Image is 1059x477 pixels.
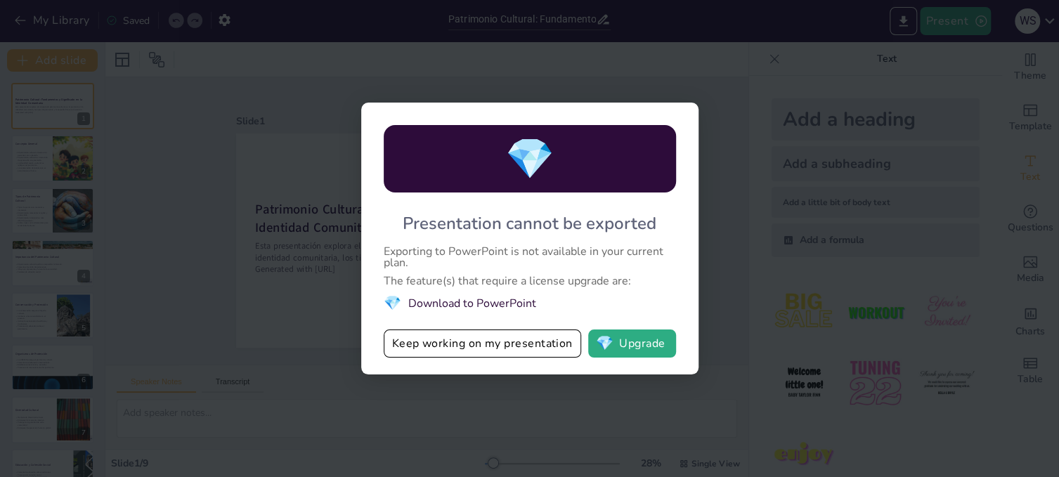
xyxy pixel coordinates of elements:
[384,294,401,313] span: diamond
[384,329,581,358] button: Keep working on my presentation
[384,246,676,268] div: Exporting to PowerPoint is not available in your current plan.
[596,336,613,351] span: diamond
[505,132,554,186] span: diamond
[384,275,676,287] div: The feature(s) that require a license upgrade are:
[588,329,676,358] button: diamondUpgrade
[384,294,676,313] li: Download to PowerPoint
[403,212,656,235] div: Presentation cannot be exported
